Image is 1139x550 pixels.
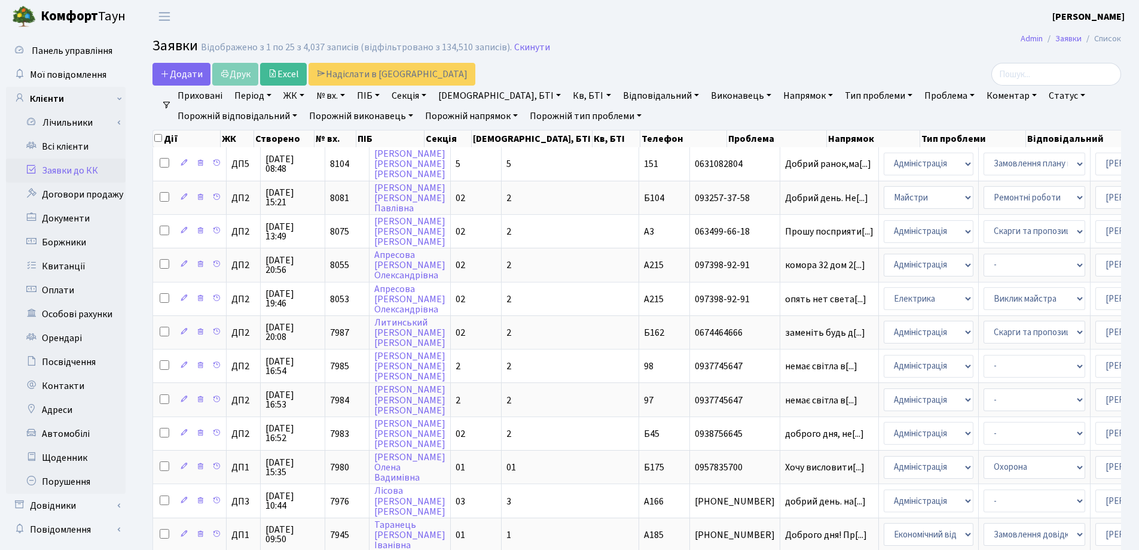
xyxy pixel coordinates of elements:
[525,106,646,126] a: Порожній тип проблеми
[785,427,864,440] span: доброго дня, не[...]
[231,328,255,338] span: ДП2
[231,463,255,472] span: ДП1
[695,328,775,338] span: 0674464666
[330,495,349,508] span: 7976
[265,154,320,174] span: [DATE] 08:48
[785,157,871,171] span: Добрий ранок,ма[...]
[6,350,126,374] a: Посвідчення
[506,326,511,339] span: 2
[221,130,254,147] th: ЖК
[644,157,658,171] span: 151
[231,396,255,405] span: ДП2
[374,451,445,484] a: [PERSON_NAME]ОленаВадимівна
[374,316,445,350] a: Литинський[PERSON_NAME][PERSON_NAME]
[32,44,112,57] span: Панель управління
[456,495,465,508] span: 03
[356,130,425,147] th: ПІБ
[304,106,418,126] a: Порожній виконавець
[785,461,865,474] span: Хочу висловити[...]
[265,289,320,308] span: [DATE] 19:46
[231,530,255,540] span: ДП1
[231,429,255,439] span: ДП2
[785,225,874,238] span: Прошу посприяти[...]
[991,63,1121,86] input: Пошук...
[456,293,465,306] span: 02
[374,384,445,417] a: [PERSON_NAME][PERSON_NAME][PERSON_NAME]
[644,192,664,205] span: Б104
[785,326,865,339] span: заменіть будь д[...]
[1026,130,1134,147] th: Відповідальний
[330,293,349,306] span: 8053
[374,181,445,215] a: [PERSON_NAME][PERSON_NAME]Павлівна
[153,130,221,147] th: Дії
[506,192,511,205] span: 2
[314,130,356,147] th: № вх.
[456,157,460,171] span: 5
[695,260,775,270] span: 097398-92-91
[374,350,445,383] a: [PERSON_NAME][PERSON_NAME][PERSON_NAME]
[152,35,198,56] span: Заявки
[644,495,664,508] span: А166
[420,106,523,126] a: Порожній напрямок
[265,222,320,241] span: [DATE] 13:49
[695,294,775,304] span: 097398-92-91
[695,396,775,405] span: 0937745647
[330,427,349,440] span: 7983
[506,293,511,306] span: 2
[785,259,865,272] span: комора 32 дом 2[...]
[920,86,979,106] a: Проблема
[568,86,615,106] a: Кв, БТІ
[330,192,349,205] span: 8081
[6,278,126,302] a: Оплати
[644,461,664,474] span: Б175
[1082,32,1121,45] li: Список
[330,461,349,474] span: 7980
[425,130,472,147] th: Секція
[6,494,126,518] a: Довідники
[1052,10,1125,23] b: [PERSON_NAME]
[456,192,465,205] span: 02
[173,86,227,106] a: Приховані
[456,528,465,542] span: 01
[506,157,511,171] span: 5
[374,248,445,282] a: Апресова[PERSON_NAME]Олександрівна
[695,361,775,371] span: 0937745647
[330,528,349,542] span: 7945
[6,374,126,398] a: Контакти
[231,294,255,304] span: ДП2
[785,360,857,373] span: немає світла в[...]
[279,86,309,106] a: ЖК
[644,293,664,306] span: А215
[6,206,126,230] a: Документи
[618,86,704,106] a: Відповідальний
[312,86,350,106] a: № вх.
[1021,32,1043,45] a: Admin
[506,528,511,542] span: 1
[374,485,445,518] a: Лісова[PERSON_NAME][PERSON_NAME]
[6,254,126,278] a: Квитанції
[6,398,126,422] a: Адреси
[6,159,126,183] a: Заявки до КК
[456,394,460,407] span: 2
[6,63,126,87] a: Мої повідомлення
[456,326,465,339] span: 02
[456,461,465,474] span: 01
[514,42,550,53] a: Скинути
[265,424,320,443] span: [DATE] 16:52
[231,193,255,203] span: ДП2
[433,86,566,106] a: [DEMOGRAPHIC_DATA], БТІ
[695,530,775,540] span: [PHONE_NUMBER]
[374,215,445,248] a: [PERSON_NAME][PERSON_NAME][PERSON_NAME]
[231,361,255,371] span: ДП2
[506,259,511,272] span: 2
[506,461,516,474] span: 01
[840,86,917,106] a: Тип проблеми
[727,130,827,147] th: Проблема
[644,528,664,542] span: А185
[506,225,511,238] span: 2
[231,159,255,169] span: ДП5
[695,159,775,169] span: 0631082804
[640,130,727,147] th: Телефон
[6,230,126,254] a: Боржники
[6,39,126,63] a: Панель управління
